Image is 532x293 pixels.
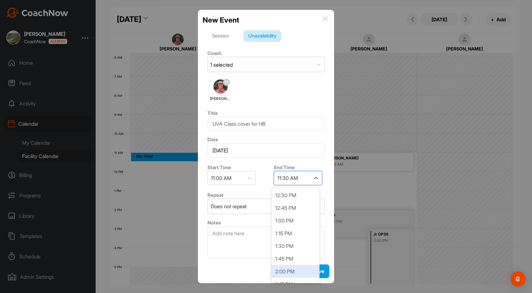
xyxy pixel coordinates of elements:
[271,278,320,290] div: 2:15 PM
[510,271,526,287] div: Open Intercom Messenger
[271,189,320,202] div: 12:30 PM
[213,79,228,94] img: square_c3aec3cec3bc5e9413527c38e890e07a.jpg
[207,110,218,116] label: Title
[203,15,239,25] h2: New Event
[207,143,325,157] input: Select Date
[271,202,320,214] div: 12:45 PM
[271,265,320,278] div: 2:00 PM
[271,214,320,227] div: 1:00 PM
[210,96,231,102] span: [PERSON_NAME]
[277,174,298,182] div: 11:30 AM
[271,252,320,265] div: 1:45 PM
[271,227,320,240] div: 1:15 PM
[274,164,295,170] label: End Time
[207,220,221,226] label: Notes
[207,137,218,143] label: Date
[323,16,328,21] img: info
[207,30,234,42] div: Session
[207,164,231,170] label: Start Time
[210,61,233,69] div: 1 selected
[211,203,247,210] div: Does not repeat
[207,117,325,131] input: Event Name
[271,240,320,252] div: 1:30 PM
[211,174,231,182] div: 11:00 AM
[207,192,224,198] label: Repeat
[244,30,281,42] div: Unavailability
[207,50,222,56] label: Coach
